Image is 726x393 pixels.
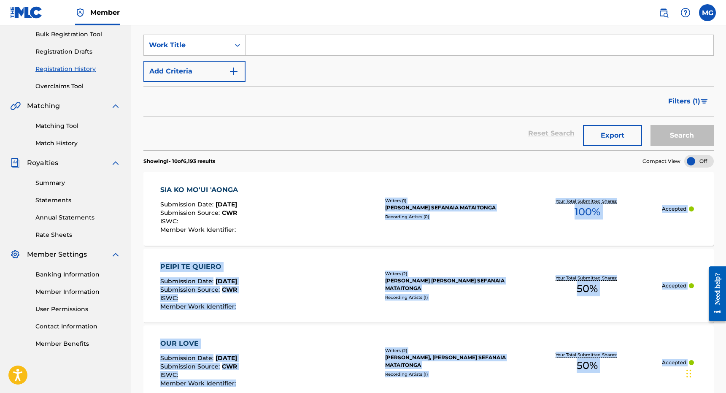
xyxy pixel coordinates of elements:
span: Submission Date : [160,277,216,285]
span: Member Work Identifier : [160,379,238,387]
div: Work Title [149,40,225,50]
span: Member Work Identifier : [160,226,238,233]
a: Contact Information [35,322,121,331]
p: Showing 1 - 10 of 6,193 results [143,157,215,165]
span: CWR [222,286,237,293]
p: Your Total Submitted Shares: [556,275,619,281]
div: Drag [686,361,691,386]
span: Submission Date : [160,201,216,208]
span: Member [90,8,120,17]
img: help [680,8,691,18]
div: Help [677,4,694,21]
span: Submission Source : [160,209,222,217]
span: 100 % [575,204,600,220]
span: Royalties [27,158,58,168]
div: Writers ( 2 ) [385,271,513,277]
a: Registration History [35,65,121,73]
a: Rate Sheets [35,230,121,239]
span: 50 % [577,358,598,373]
a: Bulk Registration Tool [35,30,121,39]
img: 9d2ae6d4665cec9f34b9.svg [229,66,239,76]
a: Registration Drafts [35,47,121,56]
span: ISWC : [160,371,180,379]
a: Statements [35,196,121,205]
a: PEIPI TE QUIEROSubmission Date:[DATE]Submission Source:CWRISWC:Member Work Identifier:Writers (2)... [143,249,714,323]
span: ISWC : [160,217,180,225]
img: Royalties [10,158,20,168]
div: [PERSON_NAME] [PERSON_NAME] SEFANAIA MATAITONGA [385,277,513,292]
div: [PERSON_NAME], [PERSON_NAME] SEFANAIA MATAITONGA [385,354,513,369]
a: SIA KO MO'UI 'AONGASubmission Date:[DATE]Submission Source:CWRISWC:Member Work Identifier:Writers... [143,172,714,246]
img: MLC Logo [10,6,43,19]
span: [DATE] [216,354,237,362]
div: SIA KO MO'UI 'AONGA [160,185,242,195]
div: Recording Artists ( 1 ) [385,371,513,377]
p: Accepted [662,359,686,366]
div: Recording Artists ( 0 ) [385,214,513,220]
button: Filters (1) [663,91,714,112]
span: Member Settings [27,249,87,260]
a: User Permissions [35,305,121,314]
a: Matching Tool [35,122,121,130]
a: Member Benefits [35,339,121,348]
div: [PERSON_NAME] SEFANAIA MATAITONGA [385,204,513,211]
span: [DATE] [216,201,237,208]
img: expand [111,101,121,111]
button: Export [583,125,642,146]
span: Submission Source : [160,363,222,370]
p: Your Total Submitted Shares: [556,352,619,358]
span: Submission Date : [160,354,216,362]
span: CWR [222,209,237,217]
div: User Menu [699,4,716,21]
div: Writers ( 2 ) [385,347,513,354]
a: Annual Statements [35,213,121,222]
p: Your Total Submitted Shares: [556,198,619,204]
span: 50 % [577,281,598,296]
img: Member Settings [10,249,20,260]
img: expand [111,158,121,168]
p: Accepted [662,282,686,290]
span: Compact View [642,157,680,165]
iframe: Chat Widget [684,352,726,393]
a: Overclaims Tool [35,82,121,91]
img: search [659,8,669,18]
div: Writers ( 1 ) [385,198,513,204]
a: Member Information [35,287,121,296]
p: Accepted [662,205,686,213]
div: Recording Artists ( 1 ) [385,294,513,301]
div: PEIPI TE QUIERO [160,262,238,272]
a: Public Search [655,4,672,21]
a: Match History [35,139,121,148]
span: [DATE] [216,277,237,285]
span: Matching [27,101,60,111]
span: ISWC : [160,294,180,302]
span: CWR [222,363,237,370]
button: Add Criteria [143,61,246,82]
span: Submission Source : [160,286,222,293]
img: Top Rightsholder [75,8,85,18]
span: Member Work Identifier : [160,303,238,310]
img: filter [701,99,708,104]
form: Search Form [143,35,714,150]
iframe: Resource Center [702,260,726,328]
img: Matching [10,101,21,111]
img: expand [111,249,121,260]
a: Banking Information [35,270,121,279]
a: Summary [35,179,121,187]
div: OUR LOVE [160,339,238,349]
span: Filters ( 1 ) [668,96,700,106]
